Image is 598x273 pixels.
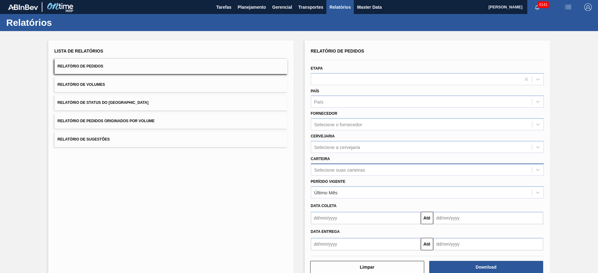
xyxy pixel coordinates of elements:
[421,238,433,250] button: Até
[538,1,549,8] span: 6141
[8,4,38,10] img: TNhmsLtSVTkK8tSr43FrP2fwEKptu5GPRR3wAAAABJRU5ErkJggg==
[314,99,324,104] div: País
[216,3,231,11] span: Tarefas
[311,179,345,184] label: Período Vigente
[55,59,287,74] button: Relatório de Pedidos
[55,77,287,92] button: Relatório de Volumes
[314,122,362,127] div: Selecione o fornecedor
[433,238,543,250] input: dd/mm/yyyy
[55,132,287,147] button: Relatório de Sugestões
[58,119,155,123] span: Relatório de Pedidos Originados por Volume
[421,212,433,224] button: Até
[55,95,287,110] button: Relatório de Status do [GEOGRAPHIC_DATA]
[311,157,330,161] label: Carteira
[311,89,319,93] label: País
[311,229,340,234] span: Data Entrega
[311,212,421,224] input: dd/mm/yyyy
[311,111,337,116] label: Fornecedor
[584,3,592,11] img: Logout
[433,212,543,224] input: dd/mm/yyyy
[58,82,105,87] span: Relatório de Volumes
[58,100,149,105] span: Relatório de Status do [GEOGRAPHIC_DATA]
[6,19,117,26] h1: Relatórios
[311,49,364,53] span: Relatório de Pedidos
[314,144,360,150] div: Selecione a cervejaria
[298,3,323,11] span: Transportes
[527,3,547,12] button: Notificações
[58,64,103,68] span: Relatório de Pedidos
[55,49,103,53] span: Lista de Relatórios
[272,3,292,11] span: Gerencial
[564,3,572,11] img: userActions
[311,238,421,250] input: dd/mm/yyyy
[311,204,337,208] span: Data coleta
[311,134,335,138] label: Cervejaria
[55,113,287,129] button: Relatório de Pedidos Originados por Volume
[357,3,382,11] span: Master Data
[314,167,365,172] div: Selecione suas carteiras
[330,3,351,11] span: Relatórios
[311,66,323,71] label: Etapa
[238,3,266,11] span: Planejamento
[314,190,338,195] div: Último Mês
[58,137,110,141] span: Relatório de Sugestões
